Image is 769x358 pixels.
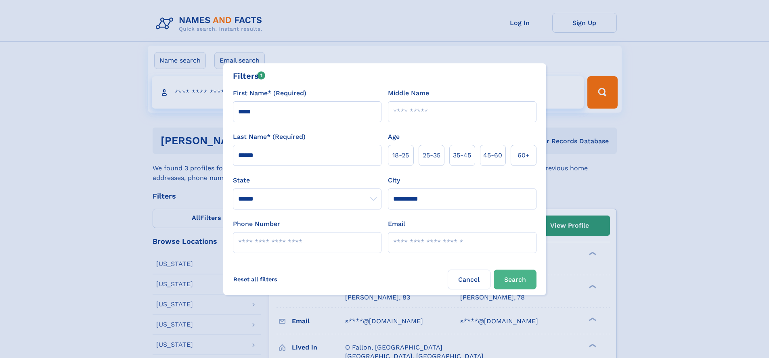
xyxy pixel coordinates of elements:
[388,219,405,229] label: Email
[228,270,283,289] label: Reset all filters
[233,219,280,229] label: Phone Number
[233,88,306,98] label: First Name* (Required)
[233,70,266,82] div: Filters
[388,176,400,185] label: City
[233,176,381,185] label: State
[423,151,440,160] span: 25‑35
[483,151,502,160] span: 45‑60
[453,151,471,160] span: 35‑45
[518,151,530,160] span: 60+
[448,270,490,289] label: Cancel
[388,88,429,98] label: Middle Name
[392,151,409,160] span: 18‑25
[388,132,400,142] label: Age
[494,270,536,289] button: Search
[233,132,306,142] label: Last Name* (Required)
